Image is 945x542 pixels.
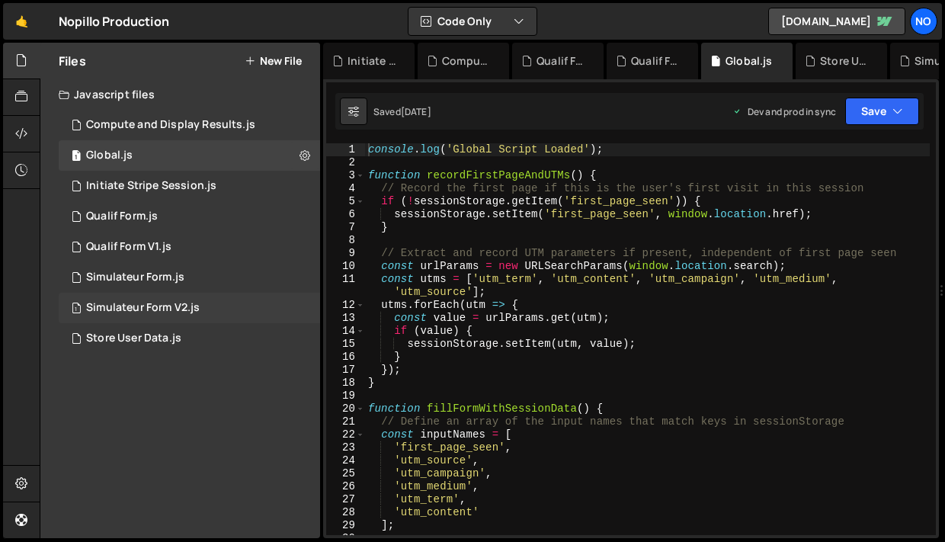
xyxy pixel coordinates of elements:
[86,271,184,284] div: Simulateur Form.js
[845,98,919,125] button: Save
[326,299,365,312] div: 12
[910,8,937,35] a: No
[326,467,365,480] div: 25
[86,332,181,345] div: Store User Data.js
[40,79,320,110] div: Javascript files
[326,221,365,234] div: 7
[59,53,86,69] h2: Files
[326,156,365,169] div: 2
[768,8,905,35] a: [DOMAIN_NAME]
[326,338,365,351] div: 15
[326,247,365,260] div: 9
[59,140,320,171] div: 8072/17751.js
[326,454,365,467] div: 24
[326,234,365,247] div: 8
[326,273,365,299] div: 11
[820,53,869,69] div: Store User Data.js
[326,480,365,493] div: 26
[59,293,320,323] div: 8072/17720.js
[326,390,365,402] div: 19
[59,323,320,354] div: 8072/18527.js
[86,301,200,315] div: Simulateur Form V2.js
[326,493,365,506] div: 27
[326,519,365,532] div: 29
[59,201,320,232] div: 8072/16345.js
[326,351,365,364] div: 16
[373,105,431,118] div: Saved
[59,171,320,201] div: 8072/18519.js
[726,53,772,69] div: Global.js
[326,506,365,519] div: 28
[326,402,365,415] div: 20
[59,232,320,262] div: 8072/34048.js
[326,195,365,208] div: 5
[59,12,169,30] div: Nopillo Production
[326,428,365,441] div: 22
[326,182,365,195] div: 4
[326,260,365,273] div: 10
[442,53,491,69] div: Compute and Display Results.js
[326,377,365,390] div: 18
[326,325,365,338] div: 14
[3,3,40,40] a: 🤙
[326,364,365,377] div: 17
[86,179,216,193] div: Initiate Stripe Session.js
[326,312,365,325] div: 13
[86,149,133,162] div: Global.js
[348,53,396,69] div: Initiate Stripe Session.js
[245,55,302,67] button: New File
[732,105,836,118] div: Dev and prod in sync
[59,110,320,140] div: 8072/18732.js
[326,208,365,221] div: 6
[326,169,365,182] div: 3
[537,53,585,69] div: Qualif Form.js
[326,415,365,428] div: 21
[72,303,81,316] span: 1
[326,441,365,454] div: 23
[59,262,320,293] div: 8072/16343.js
[86,240,171,254] div: Qualif Form V1.js
[86,118,255,132] div: Compute and Display Results.js
[326,143,365,156] div: 1
[408,8,537,35] button: Code Only
[631,53,680,69] div: Qualif Form V1.js
[86,210,158,223] div: Qualif Form.js
[72,151,81,163] span: 1
[401,105,431,118] div: [DATE]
